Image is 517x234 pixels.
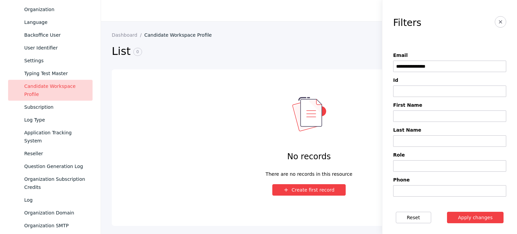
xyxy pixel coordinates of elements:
a: Log [8,194,93,206]
div: Log Type [24,116,87,124]
a: Dashboard [112,32,144,38]
a: User Identifier [8,41,93,54]
div: Organization Subscription Credits [24,175,87,191]
div: Subscription [24,103,87,111]
button: Apply changes [447,212,504,223]
a: Candidate Workspace Profile [144,32,217,38]
div: User Identifier [24,44,87,52]
span: 0 [133,48,142,56]
div: Reseller [24,149,87,158]
a: Application Tracking System [8,126,93,147]
button: Reset [396,212,431,223]
a: Question Generation Log [8,160,93,173]
a: Organization SMTP [8,219,93,232]
div: Candidate Workspace Profile [24,82,87,98]
label: Id [393,77,506,83]
div: There are no records in this resource [266,170,352,173]
div: Backoffice User [24,31,87,39]
div: Settings [24,57,87,65]
a: Organization Subscription Credits [8,173,93,194]
div: Log [24,196,87,204]
a: Organization Domain [8,206,93,219]
h2: List [112,44,393,59]
a: Subscription [8,101,93,113]
label: Last Name [393,127,506,133]
div: Language [24,18,87,26]
a: Candidate Workspace Profile [8,80,93,101]
div: Organization SMTP [24,222,87,230]
label: Email [393,53,506,58]
h3: Filters [393,18,421,28]
a: Typing Test Master [8,67,93,80]
div: Question Generation Log [24,162,87,170]
div: Organization Domain [24,209,87,217]
h4: No records [287,151,331,162]
div: Application Tracking System [24,129,87,145]
label: Role [393,152,506,158]
label: First Name [393,102,506,108]
a: Organization [8,3,93,16]
div: Typing Test Master [24,69,87,77]
a: Backoffice User [8,29,93,41]
button: Create first record [272,184,346,196]
a: Reseller [8,147,93,160]
a: Language [8,16,93,29]
a: Settings [8,54,93,67]
div: Organization [24,5,87,13]
label: Phone [393,177,506,182]
a: Log Type [8,113,93,126]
